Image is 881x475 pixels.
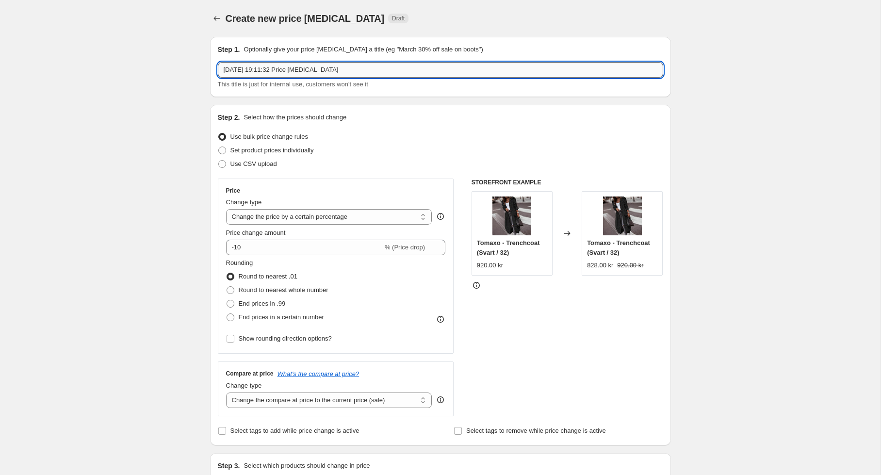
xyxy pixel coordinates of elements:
[472,179,663,186] h6: STOREFRONT EXAMPLE
[239,300,286,307] span: End prices in .99
[226,370,274,377] h3: Compare at price
[477,239,540,256] span: Tomaxo - Trenchcoat (Svart / 32)
[466,427,606,434] span: Select tags to remove while price change is active
[492,197,531,235] img: tomaxo-trenchcoat-987491_1024x1024_9fc73036-4f5a-4dab-a395-6b3ee71464d6_80x.jpg
[392,15,405,22] span: Draft
[218,81,368,88] span: This title is just for internal use, customers won't see it
[230,147,314,154] span: Set product prices individually
[226,13,385,24] span: Create new price [MEDICAL_DATA]
[218,113,240,122] h2: Step 2.
[244,461,370,471] p: Select which products should change in price
[385,244,425,251] span: % (Price drop)
[226,229,286,236] span: Price change amount
[226,259,253,266] span: Rounding
[226,198,262,206] span: Change type
[239,273,297,280] span: Round to nearest .01
[239,313,324,321] span: End prices in a certain number
[230,160,277,167] span: Use CSV upload
[244,113,346,122] p: Select how the prices should change
[436,212,445,221] div: help
[436,395,445,405] div: help
[239,335,332,342] span: Show rounding direction options?
[218,461,240,471] h2: Step 3.
[477,261,503,270] div: 920.00 kr
[226,240,383,255] input: -15
[603,197,642,235] img: tomaxo-trenchcoat-987491_1024x1024_9fc73036-4f5a-4dab-a395-6b3ee71464d6_80x.jpg
[239,286,328,294] span: Round to nearest whole number
[617,261,643,270] strike: 920.00 kr
[244,45,483,54] p: Optionally give your price [MEDICAL_DATA] a title (eg "March 30% off sale on boots")
[587,239,650,256] span: Tomaxo - Trenchcoat (Svart / 32)
[230,427,359,434] span: Select tags to add while price change is active
[230,133,308,140] span: Use bulk price change rules
[226,187,240,195] h3: Price
[218,62,663,78] input: 30% off holiday sale
[218,45,240,54] h2: Step 1.
[226,382,262,389] span: Change type
[587,261,613,270] div: 828.00 kr
[277,370,359,377] button: What's the compare at price?
[210,12,224,25] button: Price change jobs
